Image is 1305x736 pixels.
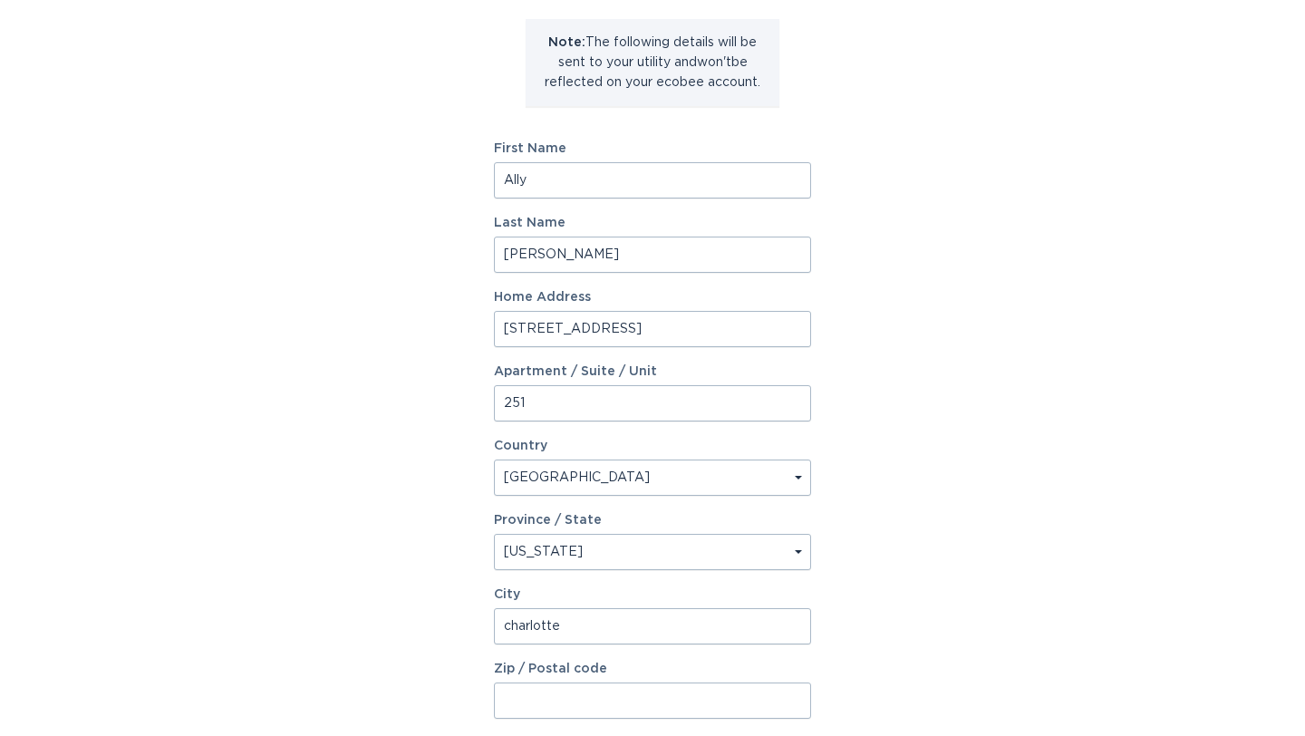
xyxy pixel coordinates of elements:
p: The following details will be sent to your utility and won't be reflected on your ecobee account. [539,33,766,92]
strong: Note: [548,36,585,49]
label: Province / State [494,514,602,527]
label: First Name [494,142,811,155]
label: City [494,588,811,601]
label: Home Address [494,291,811,304]
label: Zip / Postal code [494,663,811,675]
label: Last Name [494,217,811,229]
label: Country [494,440,547,452]
label: Apartment / Suite / Unit [494,365,811,378]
